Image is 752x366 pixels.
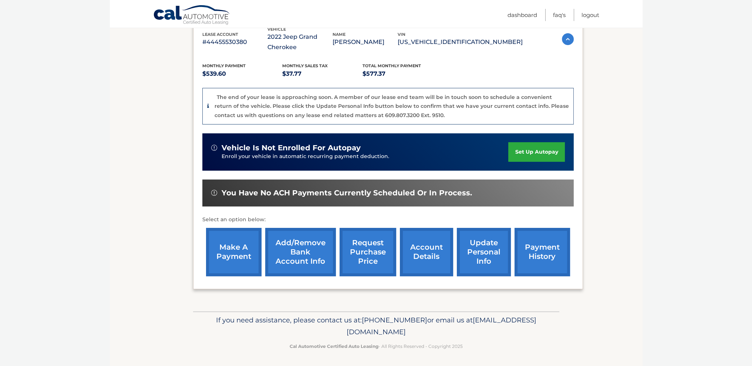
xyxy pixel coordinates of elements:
span: [PHONE_NUMBER] [362,316,427,324]
p: The end of your lease is approaching soon. A member of our lease end team will be in touch soon t... [215,94,569,119]
span: You have no ACH payments currently scheduled or in process. [222,188,472,198]
img: alert-white.svg [211,190,217,196]
img: alert-white.svg [211,145,217,151]
p: #44455530380 [202,37,267,47]
a: Dashboard [507,9,537,21]
a: payment history [515,228,570,276]
p: 2022 Jeep Grand Cherokee [267,32,333,52]
p: Select an option below: [202,215,574,224]
p: If you need assistance, please contact us at: or email us at [198,314,554,338]
p: $577.37 [362,69,443,79]
span: vehicle is not enrolled for autopay [222,143,361,153]
a: Cal Automotive [153,5,231,26]
a: set up autopay [508,142,564,162]
p: - All Rights Reserved - Copyright 2025 [198,342,554,350]
span: name [333,32,345,37]
span: Monthly sales Tax [282,63,328,68]
p: Enroll your vehicle in automatic recurring payment deduction. [222,153,509,161]
p: $539.60 [202,69,283,79]
p: [PERSON_NAME] [333,37,398,47]
span: Monthly Payment [202,63,246,68]
a: Logout [581,9,599,21]
a: FAQ's [553,9,566,21]
a: Add/Remove bank account info [265,228,336,276]
span: lease account [202,32,238,37]
a: update personal info [457,228,511,276]
a: account details [400,228,453,276]
strong: Cal Automotive Certified Auto Leasing [290,343,378,349]
a: request purchase price [340,228,396,276]
a: make a payment [206,228,262,276]
img: accordion-active.svg [562,33,574,45]
span: vehicle [267,27,286,32]
span: vin [398,32,405,37]
p: $37.77 [282,69,362,79]
span: Total Monthly Payment [362,63,421,68]
p: [US_VEHICLE_IDENTIFICATION_NUMBER] [398,37,523,47]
